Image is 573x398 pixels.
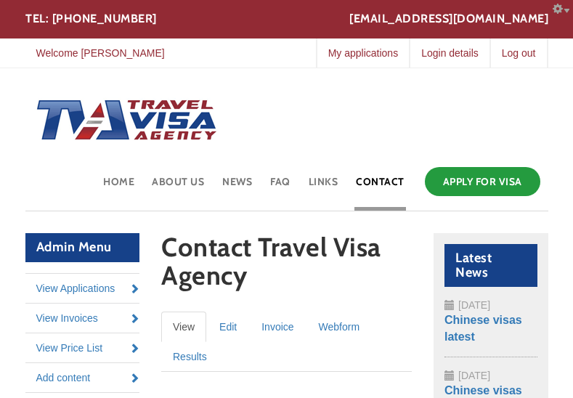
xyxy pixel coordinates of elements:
[25,304,140,333] a: View Invoices
[458,299,490,311] span: [DATE]
[25,333,140,362] a: View Price List
[102,163,136,211] a: Home
[25,38,176,68] a: Welcome [PERSON_NAME]
[307,312,372,342] a: Webform
[250,312,305,342] a: Invoice
[25,85,219,158] img: Home
[269,163,292,211] a: FAQ
[221,163,253,211] a: News
[354,163,406,211] a: Contact
[425,167,540,196] a: Apply for Visa
[208,312,248,342] a: Edit
[349,11,548,28] a: [EMAIL_ADDRESS][DOMAIN_NAME]
[25,274,140,303] a: View Applications
[25,11,548,28] div: TEL: [PHONE_NUMBER]
[161,341,219,372] a: Results
[307,163,340,211] a: Links
[549,1,569,15] a: Configure
[161,233,412,297] h1: Contact Travel Visa Agency
[161,312,206,342] a: View
[444,244,537,288] h2: Latest News
[409,38,489,68] a: Login details
[458,370,490,381] span: [DATE]
[444,314,522,343] a: Chinese visas latest
[316,38,410,68] a: My applications
[25,233,140,262] h2: Admin Menu
[150,163,206,211] a: About Us
[25,363,140,392] a: Add content
[489,38,547,68] a: Log out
